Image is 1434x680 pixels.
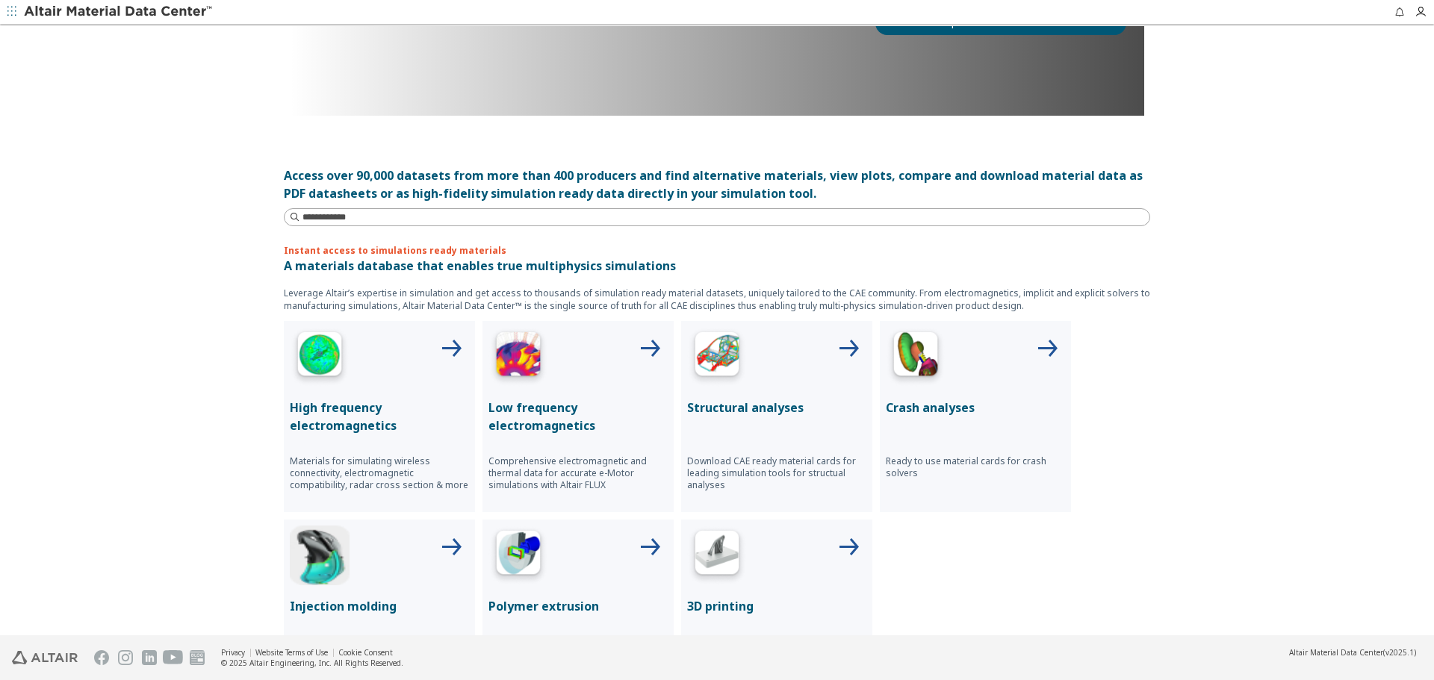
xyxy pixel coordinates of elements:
[687,525,747,585] img: 3D Printing Icon
[482,321,674,512] button: Low Frequency IconLow frequency electromagneticsComprehensive electromagnetic and thermal data fo...
[681,321,872,512] button: Structural Analyses IconStructural analysesDownload CAE ready material cards for leading simulati...
[255,647,328,658] a: Website Terms of Use
[221,658,403,668] div: © 2025 Altair Engineering, Inc. All Rights Reserved.
[284,321,475,512] button: High Frequency IconHigh frequency electromagneticsMaterials for simulating wireless connectivity,...
[290,455,469,491] p: Materials for simulating wireless connectivity, electromagnetic compatibility, radar cross sectio...
[290,399,469,434] p: High frequency electromagnetics
[284,244,1150,257] p: Instant access to simulations ready materials
[488,399,668,434] p: Low frequency electromagnetics
[886,327,946,387] img: Crash Analyses Icon
[886,455,1065,479] p: Ready to use material cards for crash solvers
[338,647,393,658] a: Cookie Consent
[687,597,866,615] p: 3D printing
[1289,647,1416,658] div: (v2025.1)
[880,321,1071,512] button: Crash Analyses IconCrash analysesReady to use material cards for crash solvers
[488,525,548,585] img: Polymer Extrusion Icon
[290,597,469,615] p: Injection molding
[290,525,350,585] img: Injection Molding Icon
[687,327,747,387] img: Structural Analyses Icon
[687,455,866,491] p: Download CAE ready material cards for leading simulation tools for structual analyses
[488,327,548,387] img: Low Frequency Icon
[488,597,668,615] p: Polymer extrusion
[1289,647,1383,658] span: Altair Material Data Center
[290,327,350,387] img: High Frequency Icon
[886,399,1065,417] p: Crash analyses
[12,651,78,664] img: Altair Engineering
[24,4,214,19] img: Altair Material Data Center
[221,647,245,658] a: Privacy
[687,399,866,417] p: Structural analyses
[284,166,1150,202] div: Access over 90,000 datasets from more than 400 producers and find alternative materials, view plo...
[488,455,668,491] p: Comprehensive electromagnetic and thermal data for accurate e-Motor simulations with Altair FLUX
[284,257,1150,275] p: A materials database that enables true multiphysics simulations
[284,287,1150,312] p: Leverage Altair’s expertise in simulation and get access to thousands of simulation ready materia...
